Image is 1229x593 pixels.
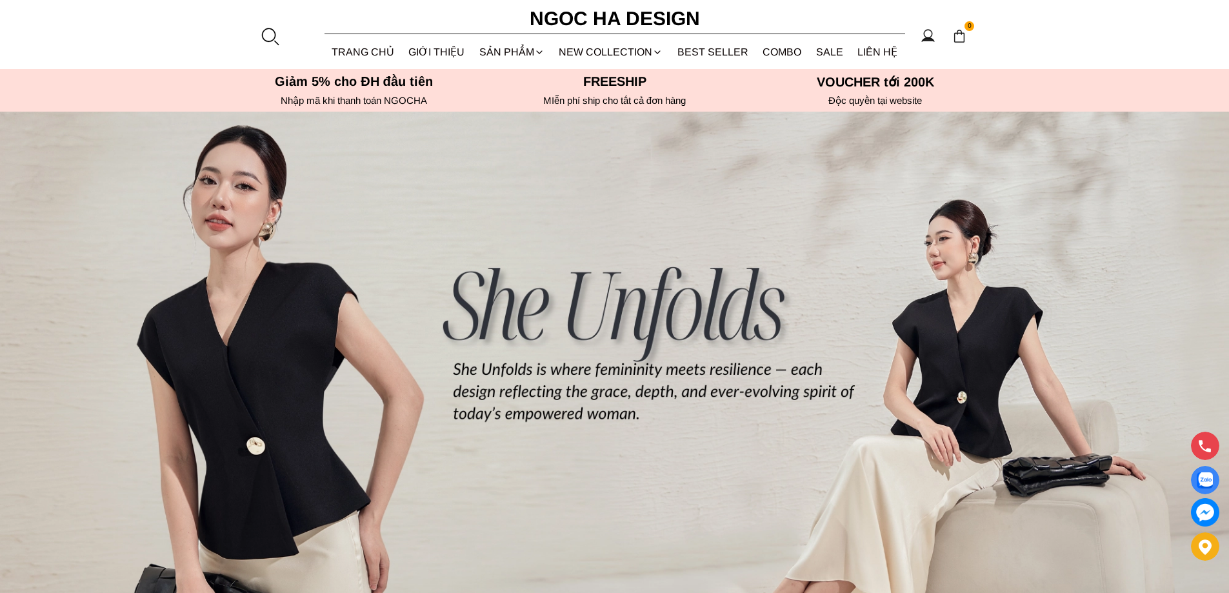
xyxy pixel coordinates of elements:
[809,35,851,69] a: SALE
[401,35,472,69] a: GIỚI THIỆU
[670,35,756,69] a: BEST SELLER
[952,29,966,43] img: img-CART-ICON-ksit0nf1
[964,21,975,32] span: 0
[472,35,552,69] div: SẢN PHẨM
[583,74,646,88] font: Freeship
[1191,498,1219,527] a: messenger
[325,35,402,69] a: TRANG CHỦ
[488,95,741,106] h6: MIễn phí ship cho tất cả đơn hàng
[275,74,433,88] font: Giảm 5% cho ĐH đầu tiên
[1191,466,1219,494] a: Display image
[518,3,712,34] a: Ngoc Ha Design
[749,95,1002,106] h6: Độc quyền tại website
[281,95,427,106] font: Nhập mã khi thanh toán NGOCHA
[755,35,809,69] a: Combo
[552,35,670,69] a: NEW COLLECTION
[1197,472,1213,488] img: Display image
[749,74,1002,90] h5: VOUCHER tới 200K
[850,35,905,69] a: LIÊN HỆ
